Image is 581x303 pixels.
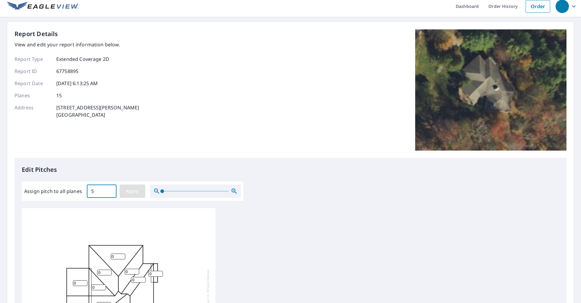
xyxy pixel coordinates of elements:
p: Planes [15,92,51,99]
p: Address [15,104,51,118]
p: Extended Coverage 2D [56,55,109,63]
p: Report ID [15,68,51,75]
p: 15 [56,92,62,99]
p: Report Type [15,55,51,63]
p: [DATE] 6:13:25 AM [56,80,98,87]
p: View and edit your report information below. [15,41,139,48]
p: 67758895 [56,68,78,75]
img: EV Logo [7,2,79,11]
p: [STREET_ADDRESS][PERSON_NAME] [GEOGRAPHIC_DATA] [56,104,139,118]
label: Assign pitch to all planes [24,188,82,195]
p: Report Details [15,29,58,38]
img: Top image [415,29,566,151]
button: Apply [120,185,145,198]
p: Report Date [15,80,51,87]
input: 00.0 [87,183,117,200]
span: Apply [124,188,140,195]
p: Edit Pitches [22,165,559,174]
